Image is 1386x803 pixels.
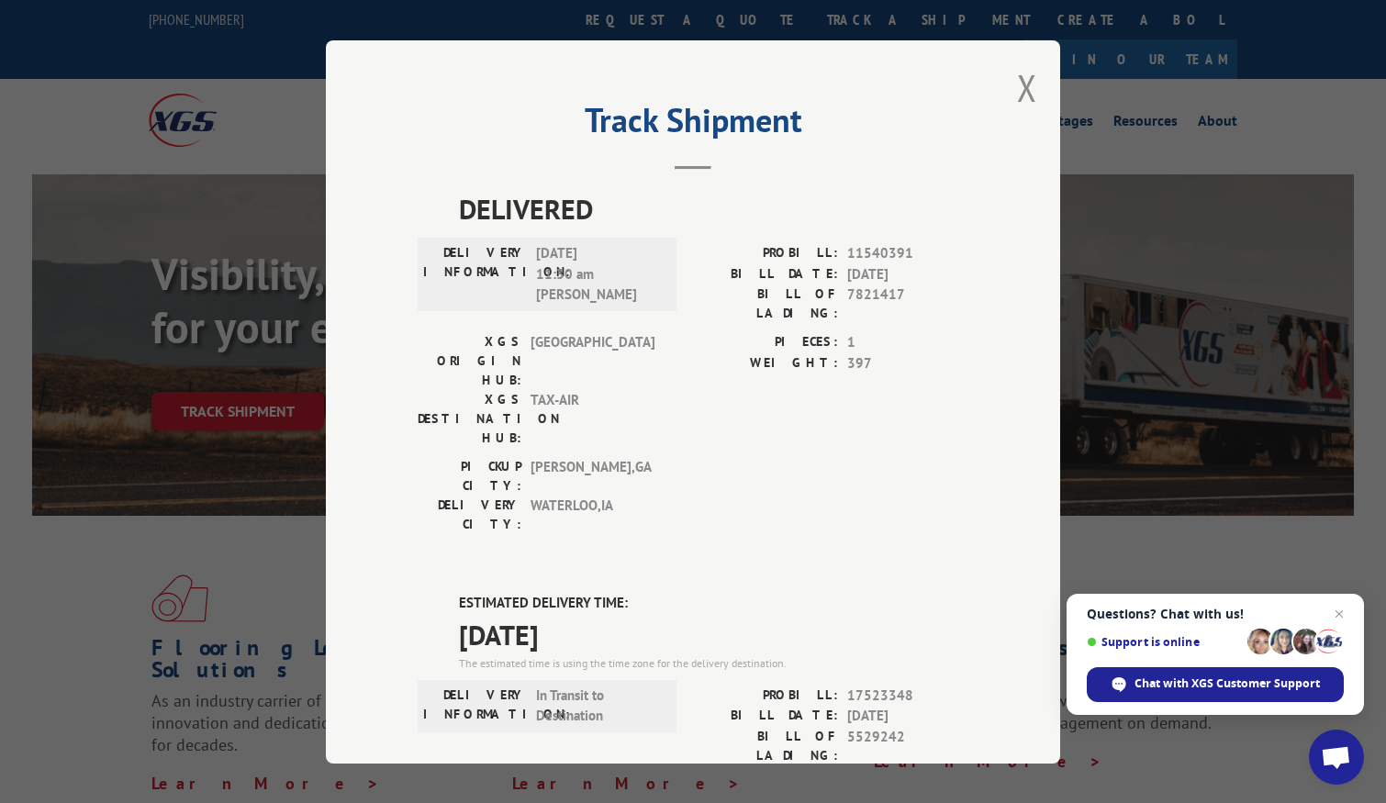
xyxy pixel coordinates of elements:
label: DELIVERY INFORMATION: [423,243,527,306]
label: PIECES: [693,332,838,353]
span: TAX-AIR [531,390,654,448]
span: 7821417 [847,284,968,323]
label: PROBILL: [693,243,838,264]
span: [DATE] [847,263,968,284]
span: [GEOGRAPHIC_DATA] [531,332,654,390]
button: Close modal [1017,63,1037,112]
label: WEIGHT: [693,352,838,374]
label: PICKUP CITY: [418,457,521,496]
label: BILL DATE: [693,706,838,727]
span: Support is online [1087,635,1241,649]
span: [DATE] [459,613,968,654]
span: 397 [847,352,968,374]
label: BILL OF LADING: [693,284,838,323]
label: BILL OF LADING: [693,726,838,764]
h2: Track Shipment [418,107,968,142]
div: Open chat [1309,730,1364,785]
label: XGS DESTINATION HUB: [418,390,521,448]
span: Chat with XGS Customer Support [1135,675,1320,692]
span: DELIVERED [459,188,968,229]
span: 17523348 [847,685,968,706]
span: [PERSON_NAME] , GA [531,457,654,496]
div: The estimated time is using the time zone for the delivery destination. [459,654,968,671]
span: WATERLOO , IA [531,496,654,534]
label: BILL DATE: [693,263,838,284]
label: ESTIMATED DELIVERY TIME: [459,593,968,614]
label: XGS ORIGIN HUB: [418,332,521,390]
div: Chat with XGS Customer Support [1087,667,1344,702]
span: [DATE] [847,706,968,727]
label: DELIVERY INFORMATION: [423,685,527,726]
label: PROBILL: [693,685,838,706]
span: Questions? Chat with us! [1087,607,1344,621]
span: In Transit to Destination [536,685,660,726]
span: [DATE] 11:30 am [PERSON_NAME] [536,243,660,306]
span: 11540391 [847,243,968,264]
span: Close chat [1328,603,1350,625]
span: 1 [847,332,968,353]
label: DELIVERY CITY: [418,496,521,534]
span: 5529242 [847,726,968,764]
